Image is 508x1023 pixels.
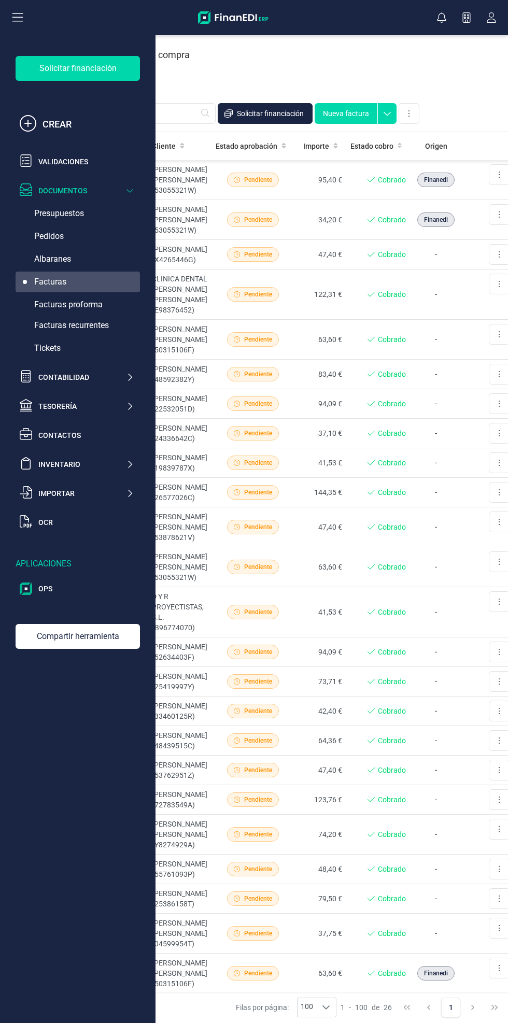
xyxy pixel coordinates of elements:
p: - [414,793,458,806]
div: Importar [38,488,126,499]
span: Pendiente [244,706,272,716]
p: - [414,368,458,380]
td: [PERSON_NAME] (72783549A) [148,785,211,815]
p: - [414,734,458,747]
button: First Page [397,998,417,1017]
span: Cobrado [378,928,406,939]
span: Cobrado [378,175,406,185]
span: Pedidos [34,230,64,243]
td: [PERSON_NAME] (52634403F) [148,637,211,667]
td: D Y R PROYECTISTAS, S.L. (B96774070) [148,587,211,637]
td: [PERSON_NAME] [PERSON_NAME] (Y8274929A) [148,815,211,855]
td: [PERSON_NAME] (33460125R) [148,697,211,726]
span: Cobrado [378,458,406,468]
span: Cobrado [378,735,406,746]
div: CREAR [43,117,134,132]
td: 41,53 € [294,448,346,478]
p: - [414,892,458,905]
span: Pendiente [244,522,272,532]
span: Pendiente [244,488,272,497]
div: Validaciones [38,157,134,167]
button: Nueva factura [315,103,377,124]
td: 41,53 € [294,587,346,637]
span: 100 [355,1002,368,1013]
span: Cobrado [378,676,406,687]
div: - [341,1002,392,1013]
p: - [414,288,458,301]
td: CLINICA DENTAL [PERSON_NAME] [PERSON_NAME] (E98376452) [148,269,211,320]
td: [PERSON_NAME] [PERSON_NAME] (53055321W) [148,547,211,587]
span: Finanedi [424,969,448,978]
td: [PERSON_NAME] [PERSON_NAME] (50315106F) [148,320,211,360]
span: Estado cobro [350,141,393,151]
button: Previous Page [419,998,439,1017]
span: Cobrado [378,215,406,225]
p: - [414,486,458,499]
span: Estado aprobación [216,141,277,151]
div: Contactos [38,430,134,441]
span: Pendiente [244,795,272,804]
span: Pendiente [244,765,272,775]
span: Cliente [152,141,176,151]
div: Contabilidad [38,372,126,382]
span: Finanedi [424,175,448,184]
p: - [414,646,458,658]
div: Inventario [38,459,126,470]
td: [PERSON_NAME] (25386158T) [148,884,211,914]
td: [PERSON_NAME] (55761093P) [148,855,211,884]
span: Albaranes [34,253,71,265]
p: - [414,705,458,717]
div: Compartir herramienta [16,624,140,649]
td: [PERSON_NAME] (22532051D) [148,389,211,419]
span: Cobrado [378,522,406,532]
p: - [414,828,458,841]
p: - [414,521,458,533]
img: Logo Finanedi [198,11,269,24]
span: Cobrado [378,647,406,657]
span: Cobrado [378,249,406,260]
td: [PERSON_NAME] (X4265446G) [148,240,211,269]
div: OPS [38,584,134,594]
span: Solicitar financiación [237,108,304,119]
p: - [414,606,458,618]
span: Cobrado [378,289,406,300]
p: - [414,333,458,346]
span: Cobrado [378,562,406,572]
td: [PERSON_NAME] [PERSON_NAME] (53878621V) [148,507,211,547]
td: -34,20 € [294,200,346,240]
td: 94,09 € [294,637,346,667]
p: - [414,397,458,410]
td: 63,60 € [294,320,346,360]
p: - [414,248,458,261]
span: Pendiente [244,830,272,839]
td: [PERSON_NAME] [PERSON_NAME] (53055321W) [148,160,211,200]
p: - [414,863,458,875]
span: 26 [384,1002,392,1013]
td: 94,09 € [294,389,346,419]
td: 123,76 € [294,785,346,815]
td: 73,71 € [294,667,346,697]
td: 48,40 € [294,855,346,884]
span: de [372,1002,379,1013]
span: Facturas proforma [34,299,103,311]
span: Cobrado [378,864,406,874]
span: Pendiente [244,736,272,745]
span: Pendiente [244,250,272,259]
p: - [414,457,458,469]
span: Finanedi [424,215,448,224]
span: Cobrado [378,893,406,904]
td: 47,40 € [294,507,346,547]
span: Pendiente [244,864,272,874]
span: Cobrado [378,428,406,438]
span: Presupuestos [34,207,84,220]
span: Cobrado [378,794,406,805]
td: [PERSON_NAME] (48439515C) [148,726,211,756]
td: 122,31 € [294,269,346,320]
td: 63,60 € [294,954,346,993]
td: [PERSON_NAME] (26577026C) [148,478,211,507]
span: 100 [298,998,316,1017]
span: Pendiente [244,399,272,408]
td: [PERSON_NAME] (48592382Y) [148,360,211,389]
span: Pendiente [244,647,272,657]
td: 47,40 € [294,240,346,269]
